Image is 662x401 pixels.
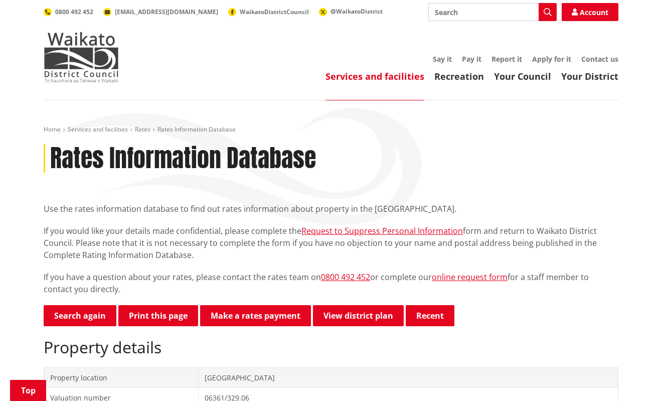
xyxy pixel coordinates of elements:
[321,272,370,283] a: 0800 492 452
[330,7,383,16] span: @WaikatoDistrict
[313,305,404,326] a: View district plan
[44,305,116,326] a: Search again
[199,367,618,388] td: [GEOGRAPHIC_DATA]
[135,125,150,133] a: Rates
[68,125,128,133] a: Services and facilities
[228,8,309,16] a: WaikatoDistrictCouncil
[103,8,218,16] a: [EMAIL_ADDRESS][DOMAIN_NAME]
[118,305,198,326] button: Print this page
[561,70,618,82] a: Your District
[325,70,424,82] a: Services and facilities
[44,125,61,133] a: Home
[44,125,618,134] nav: breadcrumb
[55,8,93,16] span: 0800 492 452
[532,54,571,64] a: Apply for it
[115,8,218,16] span: [EMAIL_ADDRESS][DOMAIN_NAME]
[44,203,618,215] p: Use the rates information database to find out rates information about property in the [GEOGRAPHI...
[434,70,484,82] a: Recreation
[406,305,454,326] button: Recent
[462,54,481,64] a: Pay it
[581,54,618,64] a: Contact us
[491,54,522,64] a: Report it
[428,3,557,21] input: Search input
[301,225,463,236] a: Request to Suppress Personal Information
[44,32,119,82] img: Waikato District Council - Te Kaunihera aa Takiwaa o Waikato
[10,380,46,401] a: Top
[433,54,452,64] a: Say it
[44,367,199,388] td: Property location
[319,7,383,16] a: @WaikatoDistrict
[562,3,618,21] a: Account
[157,125,236,133] span: Rates Information Database
[432,272,508,283] a: online request form
[240,8,309,16] span: WaikatoDistrictCouncil
[50,144,316,173] h1: Rates Information Database
[616,359,652,395] iframe: Messenger Launcher
[44,338,618,357] h2: Property details
[200,305,311,326] a: Make a rates payment
[44,8,93,16] a: 0800 492 452
[44,271,618,295] p: If you have a question about your rates, please contact the rates team on or complete our for a s...
[494,70,551,82] a: Your Council
[44,225,618,261] p: If you would like your details made confidential, please complete the form and return to Waikato ...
